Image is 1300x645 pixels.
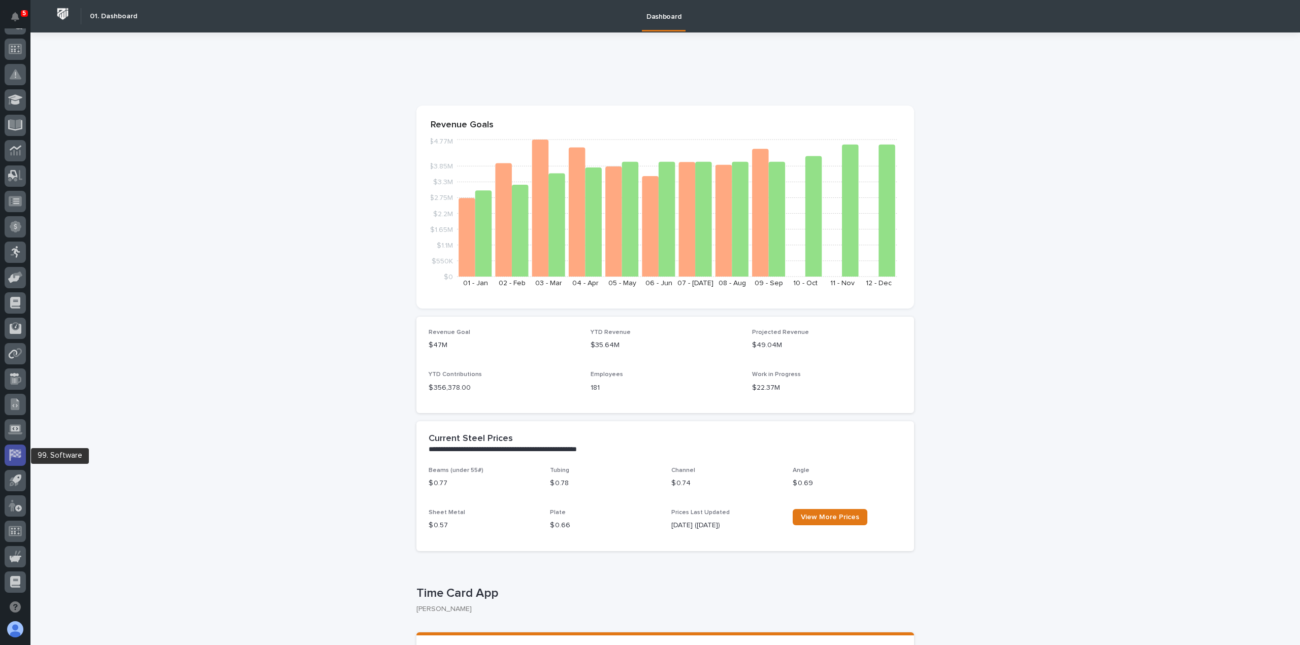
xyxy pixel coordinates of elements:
text: 10 - Oct [793,280,818,287]
a: View More Prices [793,509,867,525]
span: Work in Progress [752,371,801,378]
p: 181 [591,383,740,393]
p: Welcome 👋 [10,40,185,56]
tspan: $550K [432,257,453,264]
p: $49.04M [752,340,902,351]
div: 🔗 [63,129,72,137]
span: Sheet Metal [429,510,465,516]
p: [PERSON_NAME] [416,605,906,614]
span: View More Prices [801,514,859,521]
text: 09 - Sep [755,280,783,287]
button: Open support chat [5,596,26,618]
span: Prices Last Updated [671,510,730,516]
a: Powered byPylon [72,187,123,195]
span: Plate [550,510,566,516]
span: Revenue Goal [429,329,470,335]
text: 01 - Jan [463,280,488,287]
text: 03 - Mar [535,280,562,287]
img: Workspace Logo [53,5,72,23]
span: Employees [591,371,623,378]
div: 📖 [10,129,18,137]
span: Prompting [148,128,184,138]
button: Start new chat [173,160,185,172]
img: image [138,129,146,137]
a: 🔗Onboarding Call [59,124,134,142]
tspan: $1.65M [430,226,453,233]
p: $47M [429,340,578,351]
img: 1736555164131-43832dd5-751b-4058-ba23-39d91318e5a0 [10,157,28,175]
span: Channel [671,467,695,473]
a: Prompting [134,124,188,142]
button: users-avatar [5,619,26,640]
span: Projected Revenue [752,329,809,335]
tspan: $0 [444,274,453,281]
text: 02 - Feb [499,280,526,287]
span: Pylon [101,188,123,195]
div: We're available if you need us! [35,167,128,175]
span: Beams (under 55#) [429,467,483,473]
p: $ 356,378.00 [429,383,578,393]
div: Start new chat [35,157,167,167]
span: Onboarding Call [74,128,129,138]
text: 07 - [DATE] [677,280,713,287]
p: $ 0.57 [429,520,538,531]
text: 11 - Nov [830,280,855,287]
p: $ 0.66 [550,520,659,531]
span: Help Docs [20,128,55,138]
tspan: $3.3M [433,179,453,186]
p: $ 0.69 [793,478,902,489]
span: Tubing [550,467,569,473]
text: 05 - May [608,280,636,287]
p: [DATE] ([DATE]) [671,520,781,531]
tspan: $2.75M [430,194,453,201]
tspan: $1.1M [437,242,453,249]
p: $22.37M [752,383,902,393]
button: Notifications [5,6,26,27]
p: $ 0.74 [671,478,781,489]
p: $ 0.78 [550,478,659,489]
text: 12 - Dec [866,280,892,287]
img: Stacker [10,10,30,30]
text: 08 - Aug [719,280,746,287]
p: Time Card App [416,586,910,601]
span: YTD Contributions [429,371,482,378]
p: $ 0.77 [429,478,538,489]
tspan: $3.85M [429,163,453,170]
p: $35.64M [591,340,740,351]
h2: 01. Dashboard [90,12,137,21]
span: Angle [793,467,809,473]
h2: Current Steel Prices [429,433,513,445]
span: YTD Revenue [591,329,631,335]
a: 📖Help Docs [6,124,59,142]
p: Revenue Goals [431,120,900,131]
p: 5 [22,10,26,17]
div: Notifications5 [13,12,26,28]
tspan: $4.77M [429,138,453,145]
text: 06 - Jun [645,280,672,287]
text: 04 - Apr [572,280,599,287]
tspan: $2.2M [433,210,453,217]
p: How can we help? [10,56,185,73]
